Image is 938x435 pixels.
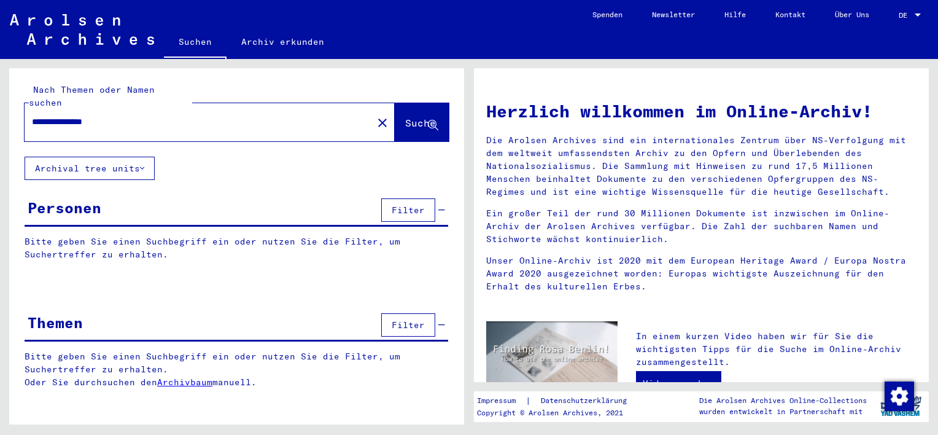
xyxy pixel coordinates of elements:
[636,330,917,369] p: In einem kurzen Video haben wir für Sie die wichtigsten Tipps für die Suche im Online-Archiv zusa...
[29,84,155,108] mat-label: Nach Themen oder Namen suchen
[25,235,448,261] p: Bitte geben Sie einen Suchbegriff ein oder nutzen Sie die Filter, um Suchertreffer zu erhalten.
[405,117,436,129] span: Suche
[885,382,914,411] img: Zustimmung ändern
[531,394,641,407] a: Datenschutzerklärung
[164,27,227,59] a: Suchen
[878,391,924,421] img: yv_logo.png
[381,198,435,222] button: Filter
[636,371,721,396] a: Video ansehen
[486,254,917,293] p: Unser Online-Archiv ist 2020 mit dem European Heritage Award / Europa Nostra Award 2020 ausgezeic...
[486,207,917,246] p: Ein großer Teil der rund 30 Millionen Dokumente ist inzwischen im Online-Archiv der Arolsen Archi...
[28,312,83,334] div: Themen
[227,27,339,57] a: Archiv erkunden
[477,394,525,407] a: Impressum
[699,395,867,406] p: Die Arolsen Archives Online-Collections
[370,110,395,135] button: Clear
[25,350,449,389] p: Bitte geben Sie einen Suchbegriff ein oder nutzen Sie die Filter, um Suchertreffer zu erhalten. O...
[486,98,917,124] h1: Herzlich willkommen im Online-Archiv!
[157,377,212,388] a: Archivbaum
[395,103,449,141] button: Suche
[477,407,641,418] p: Copyright © Arolsen Archives, 2021
[392,319,425,331] span: Filter
[28,197,101,219] div: Personen
[10,14,154,45] img: Arolsen_neg.svg
[899,11,912,20] span: DE
[486,321,618,393] img: video.jpg
[375,116,390,130] mat-icon: close
[699,406,867,417] p: wurden entwickelt in Partnerschaft mit
[486,134,917,198] p: Die Arolsen Archives sind ein internationales Zentrum über NS-Verfolgung mit dem weltweit umfasse...
[392,205,425,216] span: Filter
[381,313,435,337] button: Filter
[477,394,641,407] div: |
[25,157,155,180] button: Archival tree units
